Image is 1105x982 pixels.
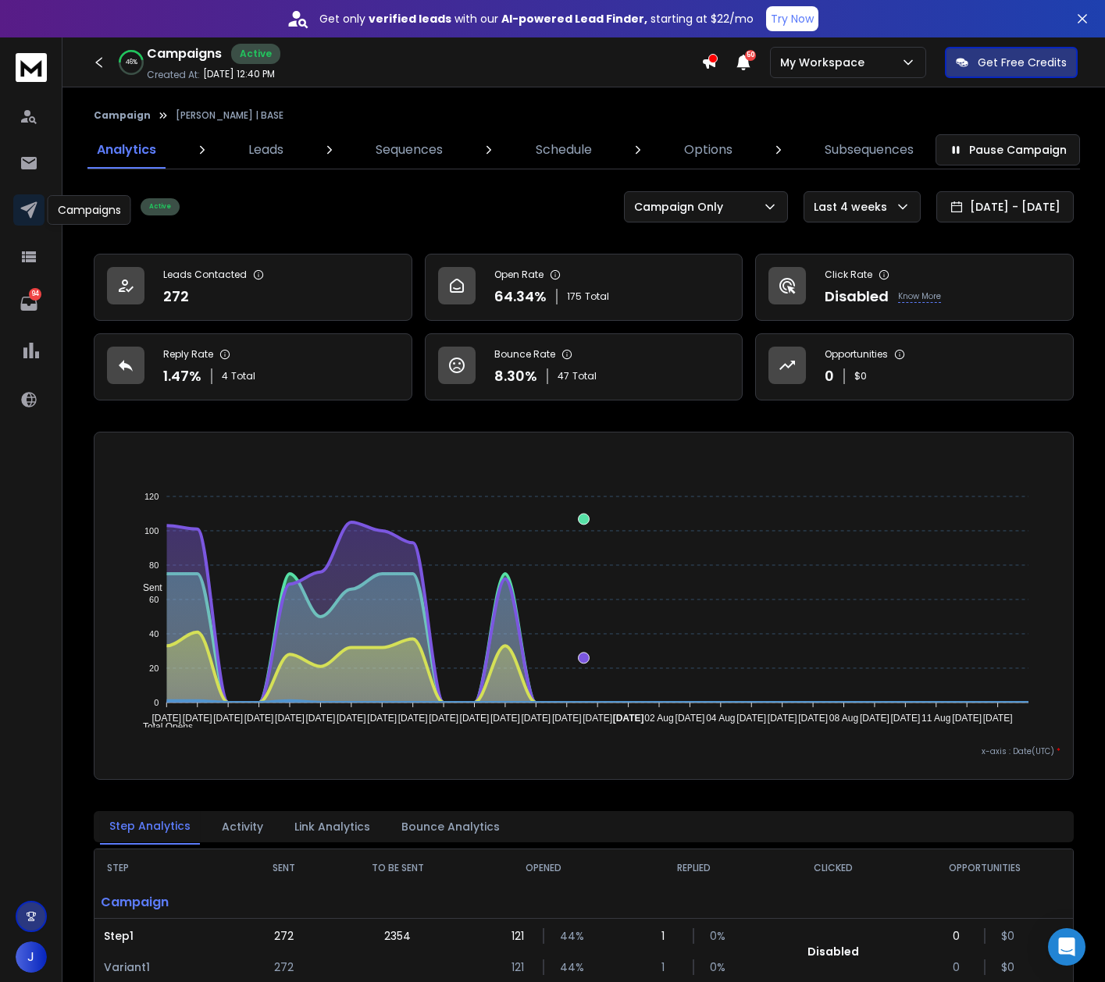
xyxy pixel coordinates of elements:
th: STEP [94,849,241,887]
p: 272 [274,959,294,975]
p: x-axis : Date(UTC) [107,745,1060,757]
p: Campaign Only [634,199,729,215]
p: 94 [29,288,41,301]
tspan: 120 [144,492,159,501]
div: Open Intercom Messenger [1048,928,1085,966]
button: Bounce Analytics [392,809,509,844]
p: 46 % [126,58,137,67]
p: Created At: [147,69,200,81]
a: Leads Contacted272 [94,254,412,321]
a: Open Rate64.34%175Total [425,254,743,321]
tspan: [DATE] [675,713,705,724]
tspan: 11 Aug [921,713,950,724]
p: Options [684,141,733,159]
a: Bounce Rate8.30%47Total [425,333,743,400]
tspan: [DATE] [490,713,520,724]
p: 121 [512,959,527,975]
p: Bounce Rate [494,348,555,361]
tspan: [DATE] [613,713,644,724]
a: Reply Rate1.47%4Total [94,333,412,400]
tspan: [DATE] [953,713,982,724]
button: Pause Campaign [936,134,1080,165]
tspan: [DATE] [583,713,612,724]
tspan: [DATE] [983,713,1013,724]
p: 0 [953,959,968,975]
p: 44 % [560,928,576,944]
p: 1.47 % [163,365,201,387]
tspan: [DATE] [552,713,582,724]
div: Active [231,44,280,64]
button: Link Analytics [285,809,380,844]
span: Total Opens [131,721,193,732]
p: $ 0 [1001,928,1017,944]
p: 8.30 % [494,365,537,387]
p: Step 1 [104,928,231,944]
p: 121 [512,928,527,944]
tspan: [DATE] [860,713,889,724]
tspan: 0 [154,698,159,707]
tspan: [DATE] [275,713,305,724]
tspan: [DATE] [151,713,181,724]
tspan: [DATE] [737,713,767,724]
tspan: 04 Aug [706,713,735,724]
tspan: [DATE] [459,713,489,724]
a: Options [675,131,742,169]
strong: AI-powered Lead Finder, [501,11,647,27]
p: Try Now [771,11,814,27]
button: J [16,941,47,973]
span: Total [572,370,597,382]
p: $ 0 [854,370,867,382]
p: Leads Contacted [163,269,247,281]
p: 272 [163,286,189,308]
tspan: [DATE] [798,713,828,724]
p: Leads [248,141,283,159]
p: Last 4 weeks [814,199,893,215]
tspan: [DATE] [367,713,397,724]
p: Get only with our starting at $22/mo [319,11,754,27]
p: Campaign [94,887,241,918]
p: Know More [898,290,941,303]
a: 94 [13,288,45,319]
span: 175 [567,290,582,303]
button: Get Free Credits [945,47,1078,78]
p: 0 [825,365,834,387]
p: 64.34 % [494,286,547,308]
p: 1 [661,928,677,944]
tspan: [DATE] [213,713,243,724]
div: Campaigns [48,195,131,225]
span: Total [231,370,255,382]
p: Sequences [376,141,443,159]
button: Try Now [766,6,818,31]
tspan: [DATE] [398,713,428,724]
a: Click RateDisabledKnow More [755,254,1074,321]
button: Campaign [94,109,151,122]
p: [PERSON_NAME] | BASE [176,109,283,122]
p: [DATE] 12:40 PM [203,68,275,80]
tspan: 100 [144,526,159,535]
tspan: 02 Aug [644,713,673,724]
p: Subsequences [825,141,914,159]
tspan: 20 [149,664,159,673]
tspan: [DATE] [244,713,273,724]
strong: verified leads [369,11,451,27]
p: Click Rate [825,269,872,281]
tspan: [DATE] [521,713,551,724]
th: SENT [241,849,327,887]
th: OPENED [468,849,618,887]
a: Analytics [87,131,166,169]
button: [DATE] - [DATE] [936,191,1074,222]
span: Sent [131,582,162,593]
p: Open Rate [494,269,544,281]
tspan: [DATE] [337,713,366,724]
tspan: 40 [149,629,159,639]
button: Step Analytics [100,809,200,845]
h1: Campaigns [147,44,222,63]
p: $ 0 [1001,959,1017,975]
tspan: 08 Aug [829,713,858,724]
p: Disabled [825,286,889,308]
a: Schedule [526,131,601,169]
button: Activity [212,809,273,844]
a: Sequences [366,131,452,169]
